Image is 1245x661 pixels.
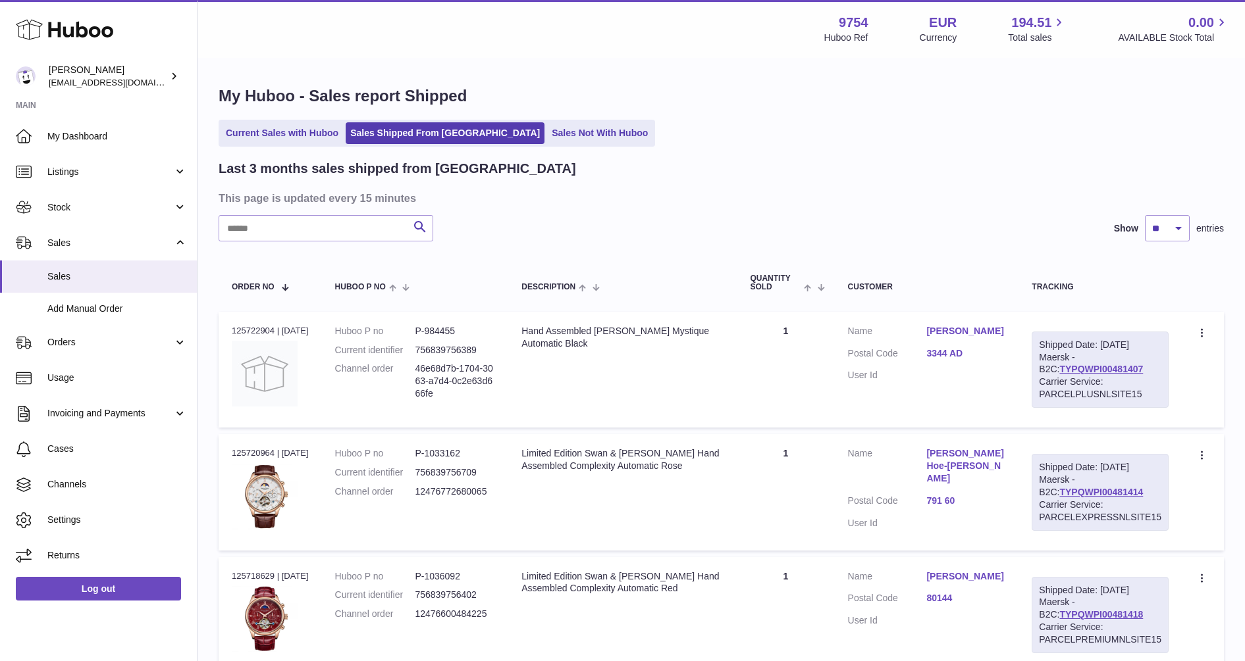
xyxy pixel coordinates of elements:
[47,443,187,455] span: Cases
[848,495,927,510] dt: Postal Code
[47,237,173,249] span: Sales
[920,32,957,44] div: Currency
[47,130,187,143] span: My Dashboard
[521,325,724,350] div: Hand Assembled [PERSON_NAME] Mystique Automatic Black
[219,86,1224,107] h1: My Huboo - Sales report Shipped
[232,447,309,459] div: 125720964 | [DATE]
[848,614,927,627] dt: User Id
[926,347,1005,360] a: 3344 AD
[335,325,415,337] dt: Huboo P no
[219,191,1221,205] h3: This page is updated every 15 minutes
[335,344,415,356] dt: Current identifier
[547,122,652,144] a: Sales Not With Huboo
[848,570,927,586] dt: Name
[16,577,181,600] a: Log out
[346,122,544,144] a: Sales Shipped From [GEOGRAPHIC_DATA]
[335,447,415,460] dt: Huboo P no
[49,77,194,87] span: [EMAIL_ADDRESS][DOMAIN_NAME]
[415,362,495,400] dd: 46e68d7b-1704-3063-a7d4-0c2e63d666fe
[848,347,927,363] dt: Postal Code
[1008,14,1067,44] a: 194.51 Total sales
[335,362,415,400] dt: Channel order
[219,160,576,178] h2: Last 3 months sales shipped from [GEOGRAPHIC_DATA]
[1059,487,1143,497] a: TYPQWPI00481414
[1032,283,1169,291] div: Tracking
[926,570,1005,583] a: [PERSON_NAME]
[232,464,298,529] img: 97541756811602.jpg
[415,608,495,620] dd: 12476600484225
[1039,584,1161,597] div: Shipped Date: [DATE]
[47,270,187,283] span: Sales
[521,283,575,291] span: Description
[1039,621,1161,646] div: Carrier Service: PARCELPREMIUMNLSITE15
[1039,339,1161,351] div: Shipped Date: [DATE]
[521,447,724,472] div: Limited Edition Swan & [PERSON_NAME] Hand Assembled Complexity Automatic Rose
[335,283,386,291] span: Huboo P no
[848,369,927,381] dt: User Id
[1039,376,1161,401] div: Carrier Service: PARCELPLUSNLSITE15
[232,570,309,582] div: 125718629 | [DATE]
[750,274,801,291] span: Quantity Sold
[848,592,927,608] dt: Postal Code
[848,325,927,341] dt: Name
[1188,14,1214,32] span: 0.00
[929,14,957,32] strong: EUR
[926,325,1005,337] a: [PERSON_NAME]
[16,66,36,86] img: info@fieldsluxury.london
[232,325,309,337] div: 125722904 | [DATE]
[335,570,415,583] dt: Huboo P no
[415,570,495,583] dd: P-1036092
[1008,32,1067,44] span: Total sales
[415,589,495,601] dd: 756839756402
[1032,454,1169,530] div: Maersk - B2C:
[839,14,868,32] strong: 9754
[848,517,927,529] dt: User Id
[521,570,724,595] div: Limited Edition Swan & [PERSON_NAME] Hand Assembled Complexity Automatic Red
[221,122,343,144] a: Current Sales with Huboo
[1032,577,1169,653] div: Maersk - B2C:
[415,344,495,356] dd: 756839756389
[926,592,1005,604] a: 80144
[824,32,868,44] div: Huboo Ref
[1039,461,1161,474] div: Shipped Date: [DATE]
[415,485,495,498] dd: 12476772680065
[848,283,1006,291] div: Customer
[1059,364,1143,374] a: TYPQWPI00481407
[1039,499,1161,524] div: Carrier Service: PARCELEXPRESSNLSITE15
[47,372,187,384] span: Usage
[848,447,927,488] dt: Name
[232,341,298,406] img: no-photo.jpg
[1118,32,1229,44] span: AVAILABLE Stock Total
[47,336,173,349] span: Orders
[415,325,495,337] dd: P-984455
[737,312,834,428] td: 1
[47,407,173,420] span: Invoicing and Payments
[335,608,415,620] dt: Channel order
[926,447,1005,485] a: [PERSON_NAME] Hoe-[PERSON_NAME]
[926,495,1005,507] a: 791 60
[1196,222,1224,235] span: entries
[232,586,298,652] img: 97541756811724.jpg
[1118,14,1229,44] a: 0.00 AVAILABLE Stock Total
[47,514,187,526] span: Settings
[47,303,187,315] span: Add Manual Order
[335,466,415,479] dt: Current identifier
[49,64,167,89] div: [PERSON_NAME]
[47,166,173,178] span: Listings
[1011,14,1051,32] span: 194.51
[1032,331,1169,408] div: Maersk - B2C:
[1059,609,1143,620] a: TYPQWPI00481418
[232,283,275,291] span: Order No
[737,434,834,550] td: 1
[1114,222,1138,235] label: Show
[47,201,173,214] span: Stock
[47,549,187,562] span: Returns
[335,485,415,498] dt: Channel order
[47,478,187,491] span: Channels
[415,447,495,460] dd: P-1033162
[415,466,495,479] dd: 756839756709
[335,589,415,601] dt: Current identifier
